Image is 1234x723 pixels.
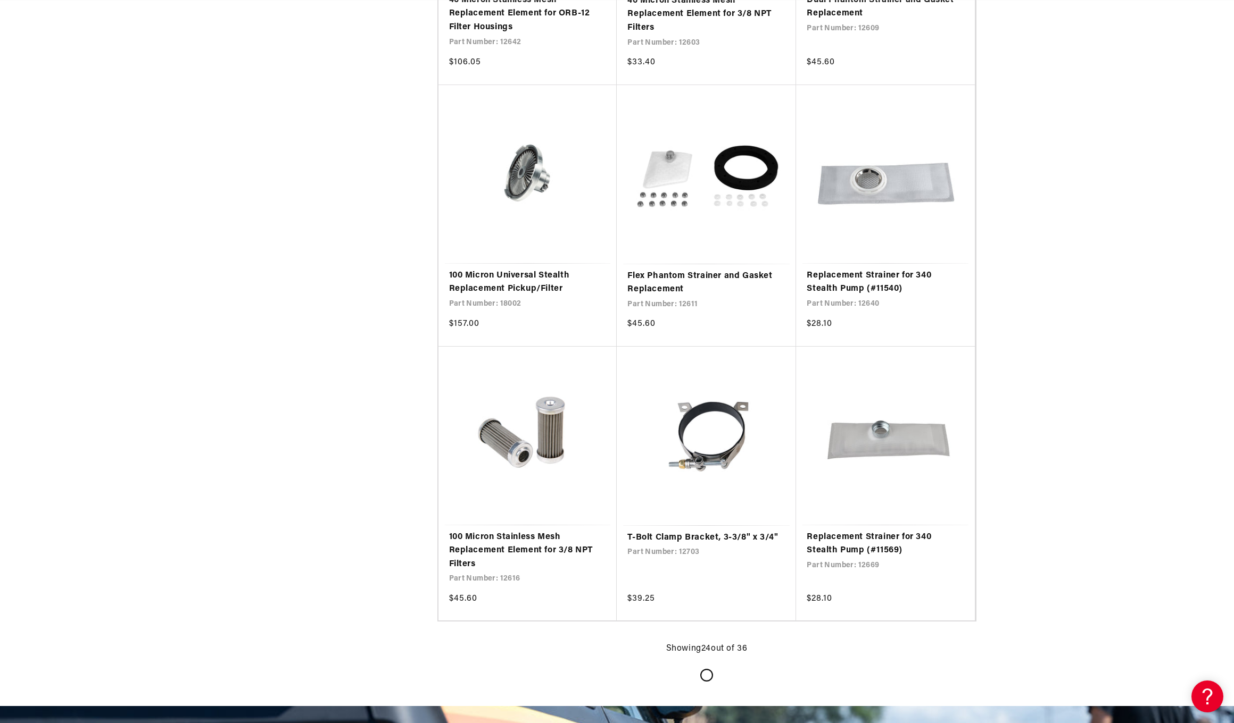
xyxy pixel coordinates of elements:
[701,644,711,653] span: 24
[807,531,964,558] a: Replacement Strainer for 340 Stealth Pump (#11569)
[449,531,607,571] a: 100 Micron Stainless Mesh Replacement Element for 3/8 NPT Filters
[627,531,785,545] a: T-Bolt Clamp Bracket, 3-3/8" x 3/4"
[666,642,748,656] p: Showing out of 36
[627,270,785,297] a: Flex Phantom Strainer and Gasket Replacement
[807,269,964,296] a: Replacement Strainer for 340 Stealth Pump (#11540)
[449,269,607,296] a: 100 Micron Universal Stealth Replacement Pickup/Filter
